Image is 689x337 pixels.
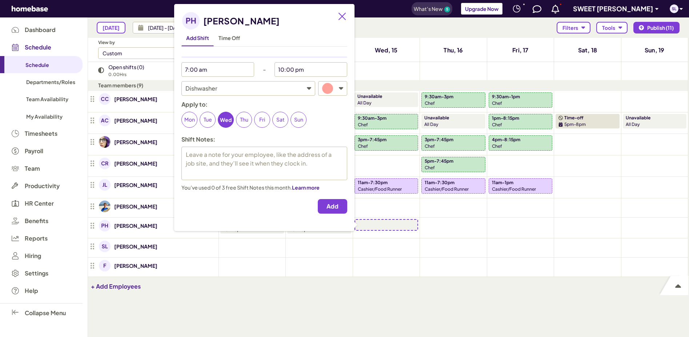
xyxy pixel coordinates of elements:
a: avatar [98,92,111,106]
img: avatar [670,4,678,13]
p: 5pm-8pm [564,121,586,128]
span: Add Shift [186,35,209,41]
img: avatar [99,201,111,212]
p: Time-off [564,115,584,121]
span: Team [25,165,40,172]
button: Upgrade Now [461,3,502,15]
span: Upgrade Now [465,5,498,12]
a: [PERSON_NAME] [114,261,157,270]
p: 3pm-7:45pm [425,136,453,143]
img: avatar [99,220,111,231]
img: avatar [99,115,111,126]
a: 5 [444,7,450,12]
p: Chef [492,122,502,128]
span: Benefits [25,218,48,224]
text: 5 [446,7,448,11]
span: HR Center [25,200,54,207]
p: Tue [200,116,215,123]
a: [PERSON_NAME] [114,116,157,125]
p: 9:30am-1pm [492,94,520,100]
div: - [263,62,266,77]
p: 5pm-7:45pm [425,158,453,164]
a: avatar [98,240,111,253]
h4: Sun, 19 [645,46,664,55]
span: [DATE] [103,25,120,31]
p: Chef [425,164,435,171]
p: Chef [492,100,502,107]
h4: Fri, 17 [512,46,528,55]
p: Chef [425,100,435,107]
span: + Add Employees [91,282,141,290]
button: What's New 5 [412,2,452,15]
p: Open shifts (0) [108,63,144,71]
p: Team members (9) [98,81,217,90]
span: Timesheets [25,130,57,137]
a: avatar [98,135,111,148]
span: Filters [562,25,578,31]
p: Dishwasher [185,84,307,93]
p: 4pm-8:15pm [492,136,520,143]
a: avatar [98,219,111,232]
p: Mon [182,116,197,123]
p: View by [98,39,211,46]
span: Tools [602,25,615,31]
a: [PERSON_NAME] [114,242,157,251]
button: Close [336,10,349,23]
span: SWEET [PERSON_NAME] [573,4,653,13]
span: Settings [25,270,48,277]
a: [PERSON_NAME] [114,181,157,189]
p: Unavailable [357,93,382,100]
span: Dashboard [25,27,56,33]
a: [PERSON_NAME] [114,159,157,168]
p: Chef [425,143,435,150]
input: Choose a date [144,22,236,33]
p: 9:30am-3pm [425,94,453,100]
p: 9:30am-3pm [358,115,386,122]
button: Publish (11) [633,22,680,33]
p: Fri [255,116,270,123]
p: Thu [236,116,252,123]
a: [PERSON_NAME] [114,221,157,230]
img: avatar [182,12,200,29]
span: Loading progress [181,56,347,58]
span: Schedule [25,44,51,51]
button: [DATE] [97,22,125,33]
p: Sat [273,116,288,123]
span: Team Availability [26,96,68,102]
img: avatar [99,158,111,169]
span: What's New [414,5,443,12]
a: Fri, 17 [508,44,533,56]
p: 0.00 Hrs [108,71,144,78]
span: Payroll [25,148,43,154]
a: Wed, 15 [370,44,402,56]
svg: Homebase Logo [12,6,48,12]
p: all day [424,121,479,128]
h4: Thu, 16 [444,46,463,55]
p: Apply to: [181,100,347,109]
button: Filters [557,22,590,33]
span: Schedule [25,62,49,68]
a: [PERSON_NAME] [114,202,157,211]
p: Cashier/Food Runner [425,186,469,193]
img: avatar [99,136,111,148]
span: Hiring [25,253,41,259]
a: [PERSON_NAME] [114,138,157,146]
a: Sun, 19 [640,44,669,56]
img: avatar [99,93,111,105]
p: Cashier/Food Runner [492,186,536,193]
p: [PERSON_NAME] [114,95,157,103]
div: Custom [103,50,122,56]
p: Shift Notes: [181,135,215,144]
p: Unavailable [626,115,650,121]
h2: [PERSON_NAME] [203,15,280,27]
p: Unavailable [424,115,449,121]
p: Sun [291,116,306,123]
p: You’ve used 0 of 3 free Shift Notes this month. [181,183,292,192]
span: Productivity [25,183,60,189]
span: Reports [25,235,48,242]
